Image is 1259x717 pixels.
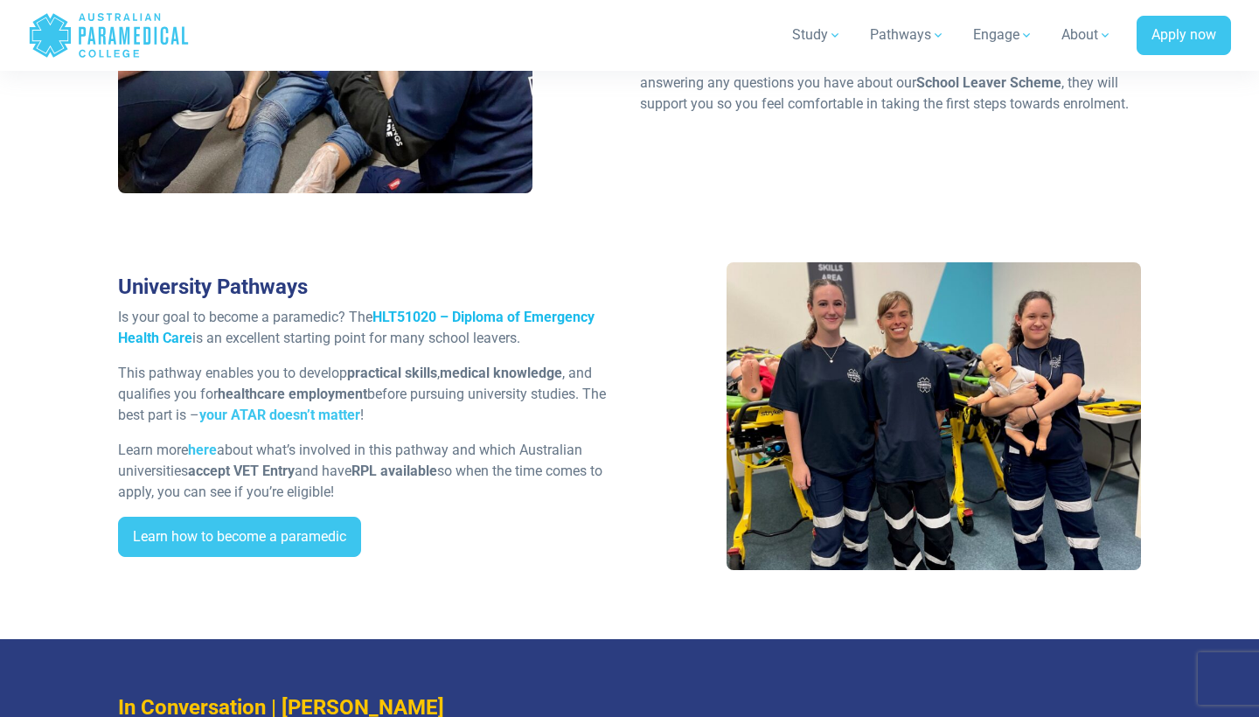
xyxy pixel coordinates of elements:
a: About [1051,10,1123,59]
h3: University Pathways [118,275,619,300]
strong: School Leaver Scheme [916,74,1061,91]
p: Is your goal to become a paramedic? The is an excellent starting point for many school leavers. [118,307,619,349]
a: Apply now [1137,16,1231,56]
a: Learn how to become a paramedic [118,517,361,557]
a: your ATAR doesn’t matter [199,407,360,423]
p: This pathway enables you to develop , , and qualifies you for before pursuing university studies.... [118,363,619,426]
a: Study [782,10,852,59]
strong: medical knowledge [440,365,562,381]
p: From working with you to develop a personal to answering any questions you have about our , they ... [640,52,1141,115]
a: here [188,442,217,458]
a: Pathways [859,10,956,59]
strong: accept VET Entry [188,463,295,479]
strong: practical skills [347,365,437,381]
a: Engage [963,10,1044,59]
a: Australian Paramedical College [28,7,190,64]
p: Learn more about what’s involved in this pathway and which Australian universities and have so wh... [118,440,619,503]
strong: healthcare employment [218,386,367,402]
strong: RPL available [351,463,437,479]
